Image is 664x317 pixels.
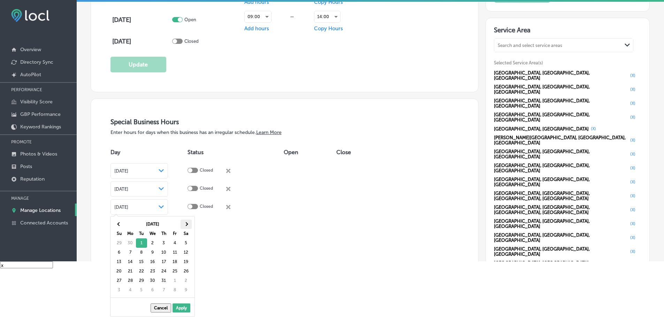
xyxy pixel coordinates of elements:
[244,25,269,32] span: Add hours
[494,84,628,95] span: [GEOGRAPHIC_DATA], [GEOGRAPHIC_DATA], [GEOGRAPHIC_DATA]
[125,257,136,267] td: 14
[20,111,61,117] p: GBP Performance
[494,205,628,215] span: [GEOGRAPHIC_DATA], [GEOGRAPHIC_DATA], [GEOGRAPHIC_DATA], [GEOGRAPHIC_DATA]
[628,235,638,240] button: (X)
[628,114,638,120] button: (X)
[628,73,638,78] button: (X)
[628,101,638,106] button: (X)
[125,267,136,276] td: 21
[112,38,170,45] h4: [DATE]
[158,276,169,285] td: 31
[628,249,638,254] button: (X)
[628,87,638,92] button: (X)
[494,98,628,109] span: [GEOGRAPHIC_DATA], [GEOGRAPHIC_DATA], [GEOGRAPHIC_DATA]
[188,142,284,162] th: Status
[494,232,628,243] span: [GEOGRAPHIC_DATA], [GEOGRAPHIC_DATA], [GEOGRAPHIC_DATA]
[151,303,171,312] button: Cancel
[494,26,641,37] h3: Service Area
[158,257,169,267] td: 17
[125,229,136,238] th: Mo
[628,207,638,213] button: (X)
[589,126,598,132] button: (X)
[136,257,147,267] td: 15
[158,267,169,276] td: 24
[628,193,638,199] button: (X)
[256,129,282,135] a: Learn More
[147,238,158,248] td: 2
[173,303,190,312] button: Apply
[169,285,181,295] td: 8
[20,59,53,65] p: Directory Sync
[147,285,158,295] td: 6
[628,179,638,185] button: (X)
[184,39,199,44] p: Closed
[147,276,158,285] td: 30
[20,124,61,130] p: Keyword Rankings
[114,205,128,210] span: [DATE]
[181,267,192,276] td: 26
[200,186,213,192] p: Closed
[20,164,32,169] p: Posts
[20,151,57,157] p: Photos & Videos
[136,276,147,285] td: 29
[112,16,170,24] h4: [DATE]
[169,229,181,238] th: Fr
[169,248,181,257] td: 11
[245,11,271,22] div: 09:00
[200,168,213,174] p: Closed
[494,163,628,173] span: [GEOGRAPHIC_DATA], [GEOGRAPHIC_DATA], [GEOGRAPHIC_DATA]
[498,43,562,48] div: Search and select service areas
[136,238,147,248] td: 1
[284,142,336,162] th: Open
[114,276,125,285] td: 27
[158,248,169,257] td: 10
[181,257,192,267] td: 19
[158,285,169,295] td: 7
[114,267,125,276] td: 20
[110,118,459,126] h3: Special Business Hours
[125,220,181,229] th: [DATE]
[158,238,169,248] td: 3
[110,129,459,135] p: Enter hours for days when this business has an irregular schedule.
[20,47,41,53] p: Overview
[114,248,125,257] td: 6
[11,9,49,22] img: fda3e92497d09a02dc62c9cd864e3231.png
[20,72,41,78] p: AutoPilot
[169,238,181,248] td: 4
[181,276,192,285] td: 2
[494,149,628,159] span: [GEOGRAPHIC_DATA], [GEOGRAPHIC_DATA], [GEOGRAPHIC_DATA]
[336,142,372,162] th: Close
[494,260,628,271] span: [GEOGRAPHIC_DATA], [GEOGRAPHIC_DATA], [GEOGRAPHIC_DATA]
[494,246,628,257] span: [GEOGRAPHIC_DATA], [GEOGRAPHIC_DATA], [GEOGRAPHIC_DATA]
[169,257,181,267] td: 18
[628,137,638,143] button: (X)
[125,248,136,257] td: 7
[147,248,158,257] td: 9
[494,177,628,187] span: [GEOGRAPHIC_DATA], [GEOGRAPHIC_DATA], [GEOGRAPHIC_DATA]
[114,257,125,267] td: 13
[169,267,181,276] td: 25
[114,238,125,248] td: 29
[114,229,125,238] th: Su
[20,220,68,226] p: Connected Accounts
[628,165,638,171] button: (X)
[136,267,147,276] td: 22
[125,238,136,248] td: 30
[314,11,340,22] div: 14:00
[181,238,192,248] td: 5
[494,191,628,201] span: [GEOGRAPHIC_DATA], [GEOGRAPHIC_DATA], [GEOGRAPHIC_DATA], [GEOGRAPHIC_DATA]
[136,285,147,295] td: 5
[628,221,638,227] button: (X)
[494,112,628,122] span: [GEOGRAPHIC_DATA], [GEOGRAPHIC_DATA], [GEOGRAPHIC_DATA]
[125,276,136,285] td: 28
[494,126,589,132] span: [GEOGRAPHIC_DATA], [GEOGRAPHIC_DATA]
[158,229,169,238] th: Th
[494,60,543,65] span: Selected Service Area(s)
[200,204,213,211] p: Closed
[181,248,192,257] td: 12
[184,17,196,22] p: Open
[494,135,628,145] span: [PERSON_NAME][GEOGRAPHIC_DATA], [GEOGRAPHIC_DATA], [GEOGRAPHIC_DATA]
[125,285,136,295] td: 4
[494,219,628,229] span: [GEOGRAPHIC_DATA], [GEOGRAPHIC_DATA], [GEOGRAPHIC_DATA]
[114,187,128,192] span: [DATE]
